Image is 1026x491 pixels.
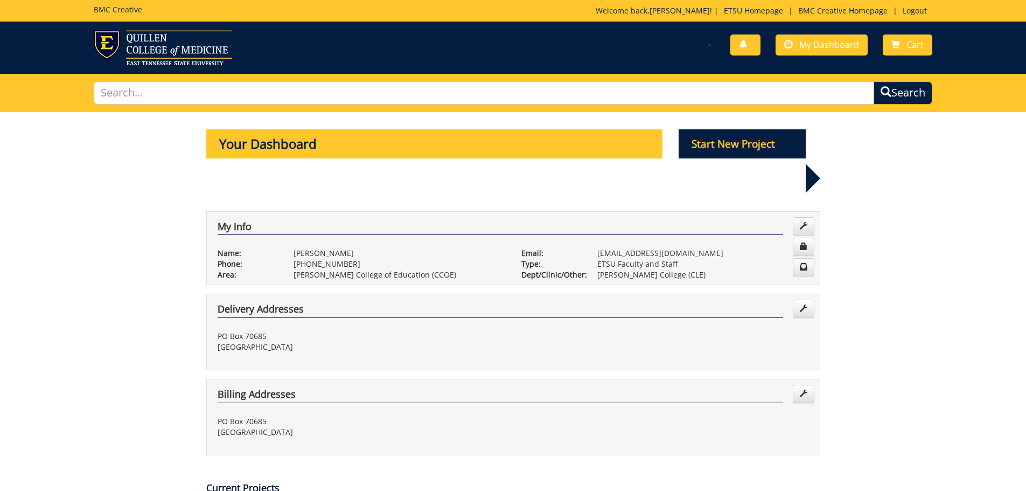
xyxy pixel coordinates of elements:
[521,269,581,280] p: Dept/Clinic/Other:
[776,34,868,56] a: My Dashboard
[793,385,814,403] a: Edit Addresses
[218,304,783,318] h4: Delivery Addresses
[218,248,277,259] p: Name:
[793,5,893,16] a: BMC Creative Homepage
[718,5,788,16] a: ETSU Homepage
[883,34,932,56] a: Cart
[294,269,505,280] p: [PERSON_NAME] College of Education (CCOE)
[94,81,875,105] input: Search...
[793,300,814,318] a: Edit Addresses
[597,269,809,280] p: [PERSON_NAME] College (CLE)
[294,259,505,269] p: [PHONE_NUMBER]
[679,140,806,150] a: Start New Project
[597,248,809,259] p: [EMAIL_ADDRESS][DOMAIN_NAME]
[650,5,710,16] a: [PERSON_NAME]
[793,258,814,276] a: Change Communication Preferences
[793,217,814,236] a: Edit Info
[218,222,783,236] h4: My Info
[218,259,277,269] p: Phone:
[94,30,232,65] img: ETSU logo
[206,129,663,158] p: Your Dashboard
[906,39,924,51] span: Cart
[218,389,783,403] h4: Billing Addresses
[521,248,581,259] p: Email:
[596,5,932,16] p: Welcome back, ! | | |
[294,248,505,259] p: [PERSON_NAME]
[799,39,859,51] span: My Dashboard
[679,129,806,158] p: Start New Project
[94,5,142,13] h5: BMC Creative
[521,259,581,269] p: Type:
[218,331,505,342] p: PO Box 70685
[597,259,809,269] p: ETSU Faculty and Staff
[218,269,277,280] p: Area:
[218,416,505,427] p: PO Box 70685
[218,342,505,352] p: [GEOGRAPHIC_DATA]
[874,81,932,105] button: Search
[793,238,814,256] a: Change Password
[897,5,932,16] a: Logout
[218,427,505,438] p: [GEOGRAPHIC_DATA]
